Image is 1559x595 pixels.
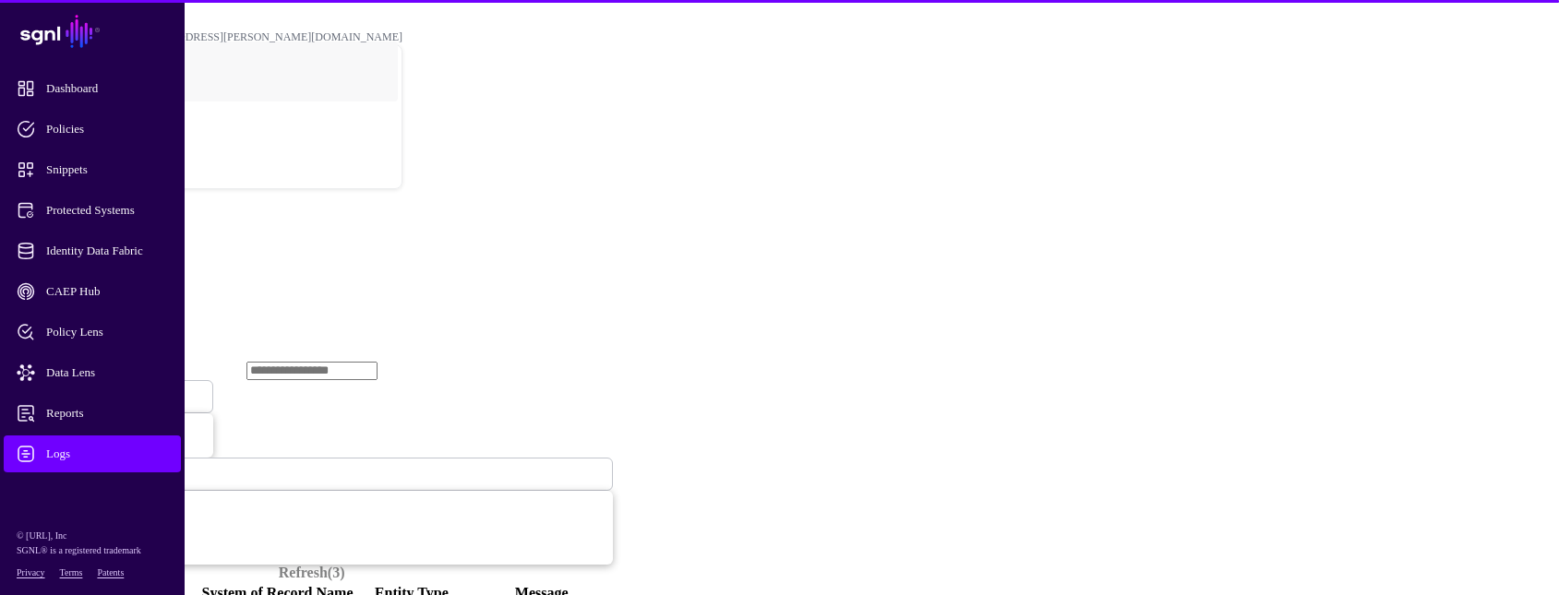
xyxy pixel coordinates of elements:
[17,404,198,422] span: Reports
[17,529,168,543] p: © [URL], Inc
[11,11,174,52] a: SGNL
[17,543,168,558] p: SGNL® is a registered trademark
[17,282,198,301] span: CAEP Hub
[38,161,402,174] div: Log out
[17,120,198,138] span: Policies
[17,79,198,98] span: Dashboard
[17,323,198,341] span: Policy Lens
[37,30,402,44] div: [PERSON_NAME][EMAIL_ADDRESS][PERSON_NAME][DOMAIN_NAME]
[4,314,181,351] a: Policy Lens
[17,161,198,179] span: Snippets
[4,435,181,472] a: Logs
[17,567,45,577] a: Privacy
[17,242,198,260] span: Identity Data Fabric
[4,111,181,148] a: Policies
[4,395,181,432] a: Reports
[97,567,124,577] a: Patents
[4,192,181,229] a: Protected Systems
[60,567,83,577] a: Terms
[279,565,345,580] a: Refresh (3)
[7,217,1552,242] h2: Logs
[17,445,198,463] span: Logs
[4,70,181,107] a: Dashboard
[4,151,181,188] a: Snippets
[4,273,181,310] a: CAEP Hub
[17,363,198,382] span: Data Lens
[38,96,402,155] a: POC
[4,354,181,391] a: Data Lens
[17,201,198,220] span: Protected Systems
[4,232,181,269] a: Identity Data Fabric
[4,476,181,513] a: Admin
